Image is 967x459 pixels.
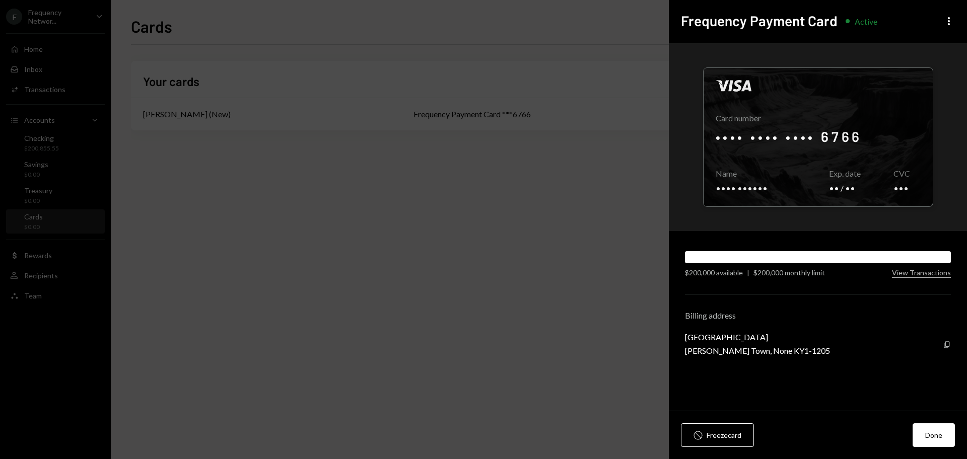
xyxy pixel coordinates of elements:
[892,268,951,278] button: View Transactions
[707,430,741,440] div: Freeze card
[685,311,951,320] div: Billing address
[913,423,955,447] button: Done
[855,17,877,26] div: Active
[747,267,749,278] div: |
[681,423,754,447] button: Freezecard
[685,267,743,278] div: $200,000 available
[685,346,830,355] div: [PERSON_NAME] Town, None KY1-1205
[753,267,825,278] div: $200,000 monthly limit
[703,67,933,207] div: Click to reveal
[685,332,830,342] div: [GEOGRAPHIC_DATA]
[681,11,838,31] h2: Frequency Payment Card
